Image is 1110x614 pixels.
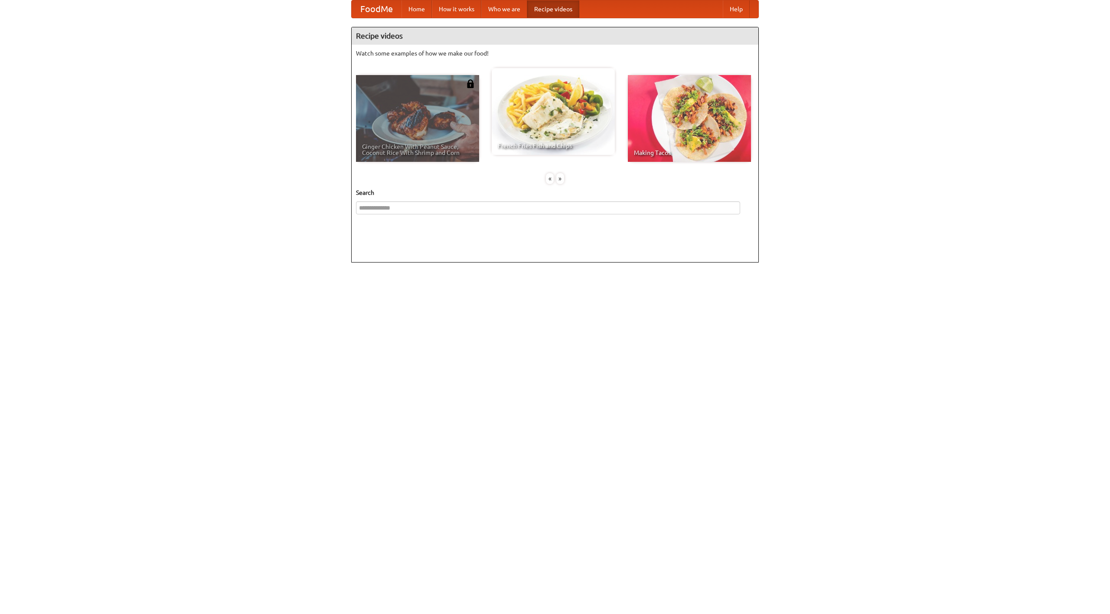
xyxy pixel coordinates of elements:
a: How it works [432,0,481,18]
span: French Fries Fish and Chips [498,143,609,149]
span: Making Tacos [634,150,745,156]
a: Home [402,0,432,18]
a: Making Tacos [628,75,751,162]
img: 483408.png [466,79,475,88]
p: Watch some examples of how we make our food! [356,49,754,58]
a: FoodMe [352,0,402,18]
div: » [556,173,564,184]
a: Recipe videos [527,0,579,18]
a: French Fries Fish and Chips [492,68,615,155]
h5: Search [356,188,754,197]
a: Help [723,0,750,18]
div: « [546,173,554,184]
a: Who we are [481,0,527,18]
h4: Recipe videos [352,27,758,45]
